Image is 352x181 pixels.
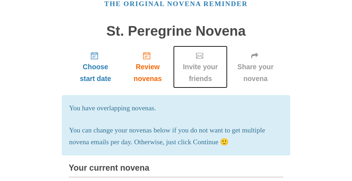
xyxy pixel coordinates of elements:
span: Choose start date [76,61,115,85]
p: You can change your novenas below if you do not want to get multiple novena emails per day. Other... [69,125,283,148]
h1: St. Peregrine Novena [69,24,283,39]
a: Share your novena [228,46,283,88]
p: You have overlapping novenas. [69,102,283,114]
span: Share your novena [235,61,276,85]
a: Choose start date [69,46,122,88]
h3: Your current novena [69,164,283,177]
a: Review novenas [122,46,173,88]
span: Invite your friends [180,61,220,85]
span: Review novenas [129,61,166,85]
a: Invite your friends [173,46,228,88]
